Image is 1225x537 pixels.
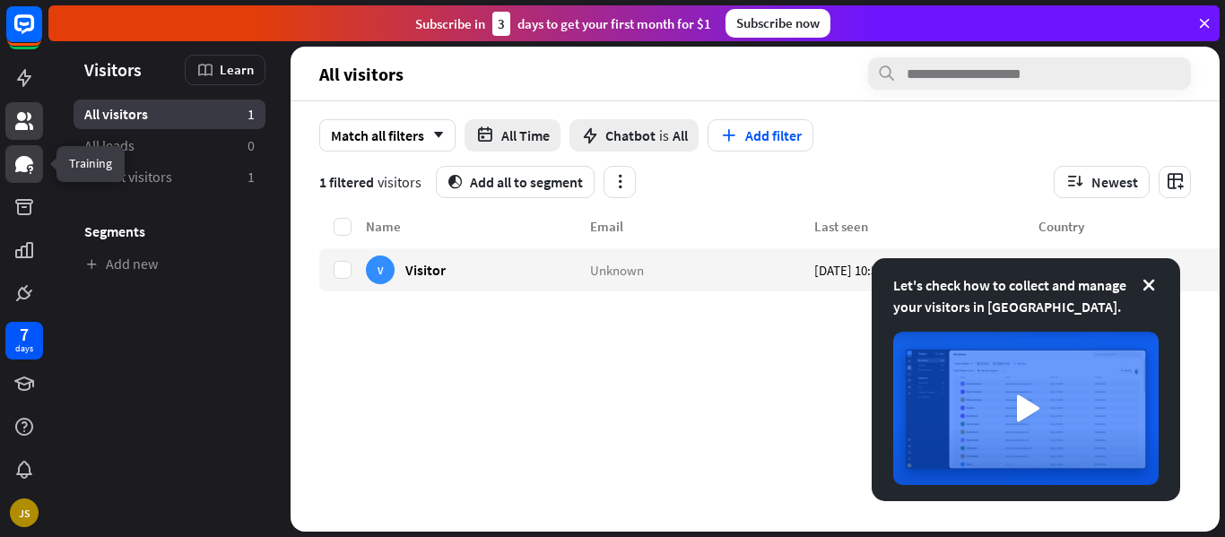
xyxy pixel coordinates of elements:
[366,256,395,284] div: V
[74,131,265,160] a: All leads 0
[220,61,254,78] span: Learn
[708,119,813,152] button: Add filter
[15,342,33,355] div: days
[814,218,1038,235] div: Last seen
[725,9,830,38] div: Subscribe now
[319,64,404,84] span: All visitors
[814,261,903,278] span: [DATE] 10:54 AM
[465,119,560,152] button: All Time
[84,168,172,186] span: Recent visitors
[405,261,446,278] span: Visitor
[893,274,1159,317] div: Let's check how to collect and manage your visitors in [GEOGRAPHIC_DATA].
[74,222,265,240] h3: Segments
[424,130,444,141] i: arrow_down
[492,12,510,36] div: 3
[319,119,456,152] div: Match all filters
[5,322,43,359] a: 7 days
[84,136,135,155] span: All leads
[893,332,1159,485] img: image
[248,136,255,155] aside: 0
[366,218,590,235] div: Name
[248,168,255,186] aside: 1
[673,126,688,144] span: All
[319,173,374,191] span: 1 filtered
[447,175,463,189] i: segment
[248,105,255,124] aside: 1
[84,105,148,124] span: All visitors
[415,12,711,36] div: Subscribe in days to get your first month for $1
[74,249,265,279] a: Add new
[605,126,656,144] span: Chatbot
[74,162,265,192] a: Recent visitors 1
[659,126,669,144] span: is
[20,326,29,342] div: 7
[378,173,421,191] span: visitors
[84,59,142,80] span: Visitors
[436,166,595,198] button: segmentAdd all to segment
[10,498,39,527] div: JS
[590,218,814,235] div: Email
[590,261,644,278] span: Unknown
[1054,166,1150,198] button: Newest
